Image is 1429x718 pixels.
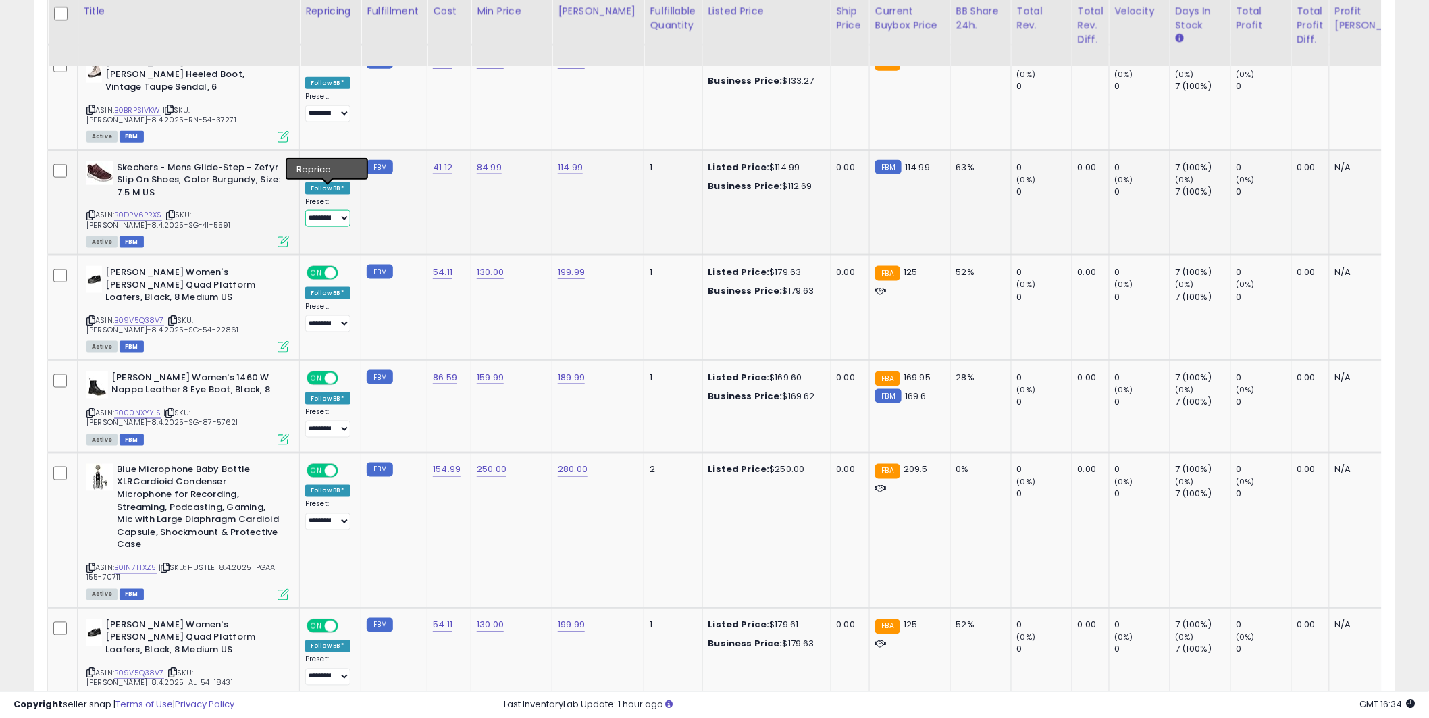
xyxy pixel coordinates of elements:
[905,161,930,174] span: 114.99
[1115,161,1170,174] div: 0
[1017,396,1072,408] div: 0
[1078,464,1099,476] div: 0.00
[1297,161,1319,174] div: 0.00
[86,464,113,491] img: 41Smr03Cu2L._SL40_.jpg
[120,131,144,143] span: FBM
[650,464,692,476] div: 2
[1115,186,1170,198] div: 0
[433,371,457,384] a: 86.59
[504,698,1415,711] div: Last InventoryLab Update: 1 hour ago.
[336,372,358,384] span: OFF
[875,160,902,174] small: FBM
[308,162,325,174] span: ON
[1237,632,1255,643] small: (0%)
[86,619,102,646] img: 21oNTsMPXJL._SL40_.jpg
[558,619,585,632] a: 199.99
[111,371,276,400] b: [PERSON_NAME] Women's 1460 W Nappa Leather 8 Eye Boot, Black, 8
[1237,186,1291,198] div: 0
[120,434,144,446] span: FBM
[305,182,350,195] div: Follow BB *
[1237,266,1291,278] div: 0
[14,698,234,711] div: seller snap | |
[308,372,325,384] span: ON
[1176,464,1230,476] div: 7 (100%)
[904,371,931,384] span: 169.95
[1115,174,1134,185] small: (0%)
[336,267,358,279] span: OFF
[1115,488,1170,501] div: 0
[86,56,102,83] img: 318tKpkgDgL._SL40_.jpg
[650,371,692,384] div: 1
[117,161,281,203] b: Skechers - Mens Glide-Step - Zefyr Slip On Shoes, Color Burgundy, Size: 7.5 M US
[1237,4,1286,32] div: Total Profit
[1297,371,1319,384] div: 0.00
[433,463,461,477] a: 154.99
[1237,371,1291,384] div: 0
[1335,161,1411,174] div: N/A
[1237,80,1291,93] div: 0
[956,4,1006,32] div: BB Share 24h.
[86,407,238,428] span: | SKU: [PERSON_NAME]-8.4.2025-SG-87-57621
[875,389,902,403] small: FBM
[83,4,294,18] div: Title
[1115,80,1170,93] div: 0
[1237,477,1255,488] small: (0%)
[1017,266,1072,278] div: 0
[650,619,692,632] div: 1
[904,463,928,476] span: 209.5
[114,315,164,326] a: B09V5Q38V7
[708,55,770,68] b: Listed Price:
[1335,371,1411,384] div: N/A
[956,619,1001,632] div: 52%
[336,465,358,476] span: OFF
[1017,464,1072,476] div: 0
[1237,69,1255,80] small: (0%)
[1017,69,1036,80] small: (0%)
[477,161,502,174] a: 84.99
[1115,266,1170,278] div: 0
[114,105,161,116] a: B0BRPS1VKW
[477,619,504,632] a: 130.00
[1017,632,1036,643] small: (0%)
[86,371,289,444] div: ASIN:
[1176,371,1230,384] div: 7 (100%)
[1176,4,1225,32] div: Days In Stock
[114,563,157,574] a: B01N7TTXZ5
[175,698,234,711] a: Privacy Policy
[1115,477,1134,488] small: (0%)
[1335,266,1411,278] div: N/A
[308,620,325,632] span: ON
[558,161,583,174] a: 114.99
[86,563,280,583] span: | SKU: HUSTLE-8.4.2025-PGAA-155-70711
[1017,488,1072,501] div: 0
[1078,266,1099,278] div: 0.00
[120,341,144,353] span: FBM
[86,56,289,141] div: ASIN:
[875,4,945,32] div: Current Buybox Price
[875,464,900,479] small: FBA
[367,160,393,174] small: FBM
[956,161,1001,174] div: 63%
[1176,396,1230,408] div: 7 (100%)
[305,77,350,89] div: Follow BB *
[1176,644,1230,656] div: 7 (100%)
[708,390,821,403] div: $169.62
[1115,396,1170,408] div: 0
[305,92,350,122] div: Preset:
[708,619,821,632] div: $179.61
[905,390,927,403] span: 169.6
[875,266,900,281] small: FBA
[1017,619,1072,632] div: 0
[433,4,465,18] div: Cost
[1176,186,1230,198] div: 7 (100%)
[708,371,770,384] b: Listed Price:
[650,161,692,174] div: 1
[117,464,281,555] b: Blue Microphone Baby Bottle XLRCardioid Condenser Microphone for Recording, Streaming, Podcasting...
[1360,698,1415,711] span: 2025-09-10 16:34 GMT
[956,371,1001,384] div: 28%
[1176,488,1230,501] div: 7 (100%)
[1115,464,1170,476] div: 0
[308,465,325,476] span: ON
[1017,186,1072,198] div: 0
[477,463,506,477] a: 250.00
